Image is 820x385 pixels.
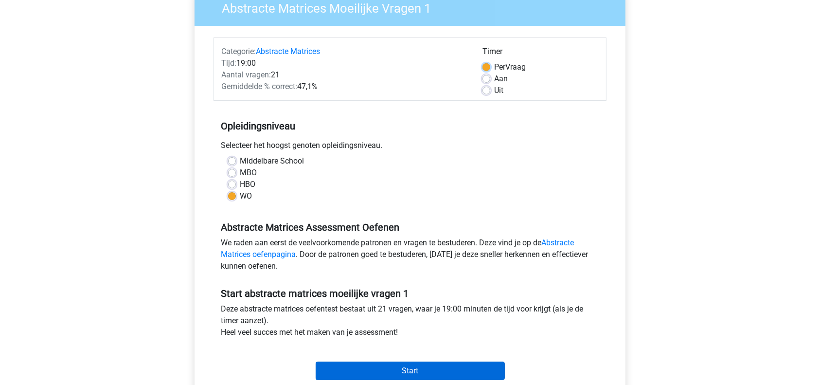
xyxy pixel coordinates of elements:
span: Tijd: [221,58,236,68]
label: Vraag [494,61,526,73]
label: MBO [240,167,257,179]
label: WO [240,190,252,202]
input: Start [316,362,505,380]
span: Per [494,62,505,72]
label: Middelbare School [240,155,304,167]
div: 19:00 [214,57,475,69]
div: We raden aan eerst de veelvoorkomende patronen en vragen te bestuderen. Deze vind je op de . Door... [214,237,606,276]
span: Aantal vragen: [221,70,271,79]
h5: Opleidingsniveau [221,116,599,136]
span: Gemiddelde % correct: [221,82,297,91]
h5: Abstracte Matrices Assessment Oefenen [221,221,599,233]
label: Aan [494,73,508,85]
div: Timer [482,46,599,61]
div: Selecteer het hoogst genoten opleidingsniveau. [214,140,606,155]
div: Deze abstracte matrices oefentest bestaat uit 21 vragen, waar je 19:00 minuten de tijd voor krijg... [214,303,606,342]
span: Categorie: [221,47,256,56]
label: Uit [494,85,503,96]
div: 47,1% [214,81,475,92]
h5: Start abstracte matrices moeilijke vragen 1 [221,288,599,299]
label: HBO [240,179,255,190]
div: 21 [214,69,475,81]
a: Abstracte Matrices [256,47,320,56]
